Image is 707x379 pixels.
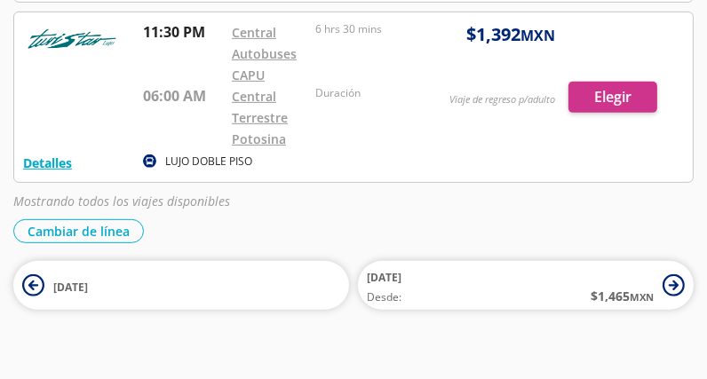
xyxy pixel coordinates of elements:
[13,261,349,310] button: [DATE]
[232,24,297,83] a: Central Autobuses CAPU
[23,154,72,172] button: Detalles
[622,294,707,379] iframe: Messagebird Livechat Widget
[367,289,401,305] span: Desde:
[367,270,401,285] span: [DATE]
[591,287,654,305] span: $ 1,465
[630,290,654,304] small: MXN
[13,219,144,243] button: Cambiar de línea
[165,154,252,170] p: LUJO DOBLE PISO
[53,280,88,295] span: [DATE]
[13,193,230,209] em: Mostrando todos los viajes disponibles
[358,261,694,310] button: [DATE]Desde:$1,465MXN
[232,88,288,147] a: Central Terrestre Potosina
